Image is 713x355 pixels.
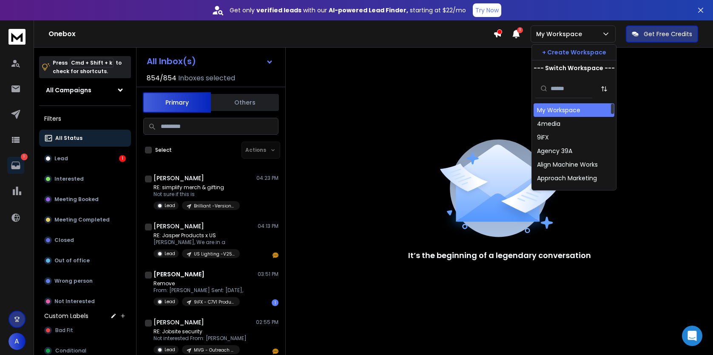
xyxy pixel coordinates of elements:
p: RE: simplify merch & gifting [153,184,240,191]
p: Get only with our starting at $22/mo [230,6,466,14]
p: 02:55 PM [256,319,278,326]
button: Not Interested [39,293,131,310]
button: Lead1 [39,150,131,167]
h1: All Campaigns [46,86,91,94]
button: Wrong person [39,273,131,290]
h1: [PERSON_NAME] [153,174,204,182]
p: Not interested From: [PERSON_NAME] [153,335,247,342]
div: Align Machine Works [537,160,598,169]
button: All Campaigns [39,82,131,99]
button: Interested [39,170,131,187]
p: Out of office [54,257,90,264]
p: Lead [54,155,68,162]
p: Press to check for shortcuts. [53,59,122,76]
button: Bad Fit [39,322,131,339]
div: Agency 39A [537,147,572,155]
button: Out of office [39,252,131,269]
div: Open Intercom Messenger [682,326,702,346]
button: Sort by Sort A-Z [596,80,613,97]
p: Not sure if this is [153,191,240,198]
p: MVG - Outreach - [GEOGRAPHIC_DATA] [194,347,235,353]
span: Cmd + Shift + k [70,58,114,68]
p: My Workspace [536,30,585,38]
p: Lead [165,298,175,305]
div: 9iFX [537,133,549,142]
p: Wrong person [54,278,93,284]
p: Lead [165,202,175,209]
p: + Create Workspace [542,48,606,57]
div: [PERSON_NAME] & [PERSON_NAME] [537,187,611,204]
div: Approach Marketing [537,174,597,182]
h1: Onebox [48,29,493,39]
button: All Status [39,130,131,147]
div: 1 [119,155,126,162]
button: A [9,333,26,350]
p: Lead [165,346,175,353]
p: US Lighting -V25B >Manufacturing - [PERSON_NAME] [194,251,235,257]
h1: [PERSON_NAME] [153,222,204,230]
p: 04:23 PM [256,175,278,182]
h3: Custom Labels [44,312,88,320]
button: Meeting Booked [39,191,131,208]
h3: Filters [39,113,131,125]
p: Get Free Credits [644,30,692,38]
p: Lead [165,250,175,257]
p: Interested [54,176,84,182]
div: My Workspace [537,106,580,114]
button: Try Now [473,3,501,17]
button: Primary [143,92,211,113]
p: 9iFX - C7V1 Product Marketers [194,299,235,305]
p: --- Switch Workspace --- [534,64,615,72]
p: [PERSON_NAME], We are in a [153,239,240,246]
button: Closed [39,232,131,249]
a: 1 [7,157,24,174]
h1: All Inbox(s) [147,57,196,65]
p: From: [PERSON_NAME] Sent: [DATE], [153,287,243,294]
h1: [PERSON_NAME] [153,270,205,278]
label: Select [155,147,172,153]
p: 03:51 PM [258,271,278,278]
p: Closed [54,237,74,244]
p: RE: Jobsite security [153,328,247,335]
p: RE: Jasper Products x US [153,232,240,239]
button: All Inbox(s) [140,53,280,70]
p: Remove [153,280,243,287]
p: Try Now [475,6,499,14]
h1: [PERSON_NAME] [153,318,204,327]
img: logo [9,29,26,45]
strong: verified leads [256,6,301,14]
p: Meeting Booked [54,196,99,203]
button: Get Free Credits [626,26,698,43]
button: Meeting Completed [39,211,131,228]
p: 04:13 PM [258,223,278,230]
p: 1 [21,153,28,160]
p: It’s the beginning of a legendary conversation [408,250,591,261]
span: 1 [517,27,523,33]
button: + Create Workspace [532,45,616,60]
h3: Inboxes selected [178,73,235,83]
div: 4media [537,119,560,128]
button: Others [211,93,279,112]
span: 854 / 854 [147,73,176,83]
p: Brilliant -Version 2: Mid-Enterprise Open Tech Companies (1,000–10,000 Employees) [194,203,235,209]
p: Meeting Completed [54,216,110,223]
p: Not Interested [54,298,95,305]
span: Conditional [55,347,86,354]
strong: AI-powered Lead Finder, [329,6,408,14]
span: Bad Fit [55,327,73,334]
div: 1 [272,299,278,306]
p: All Status [55,135,82,142]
